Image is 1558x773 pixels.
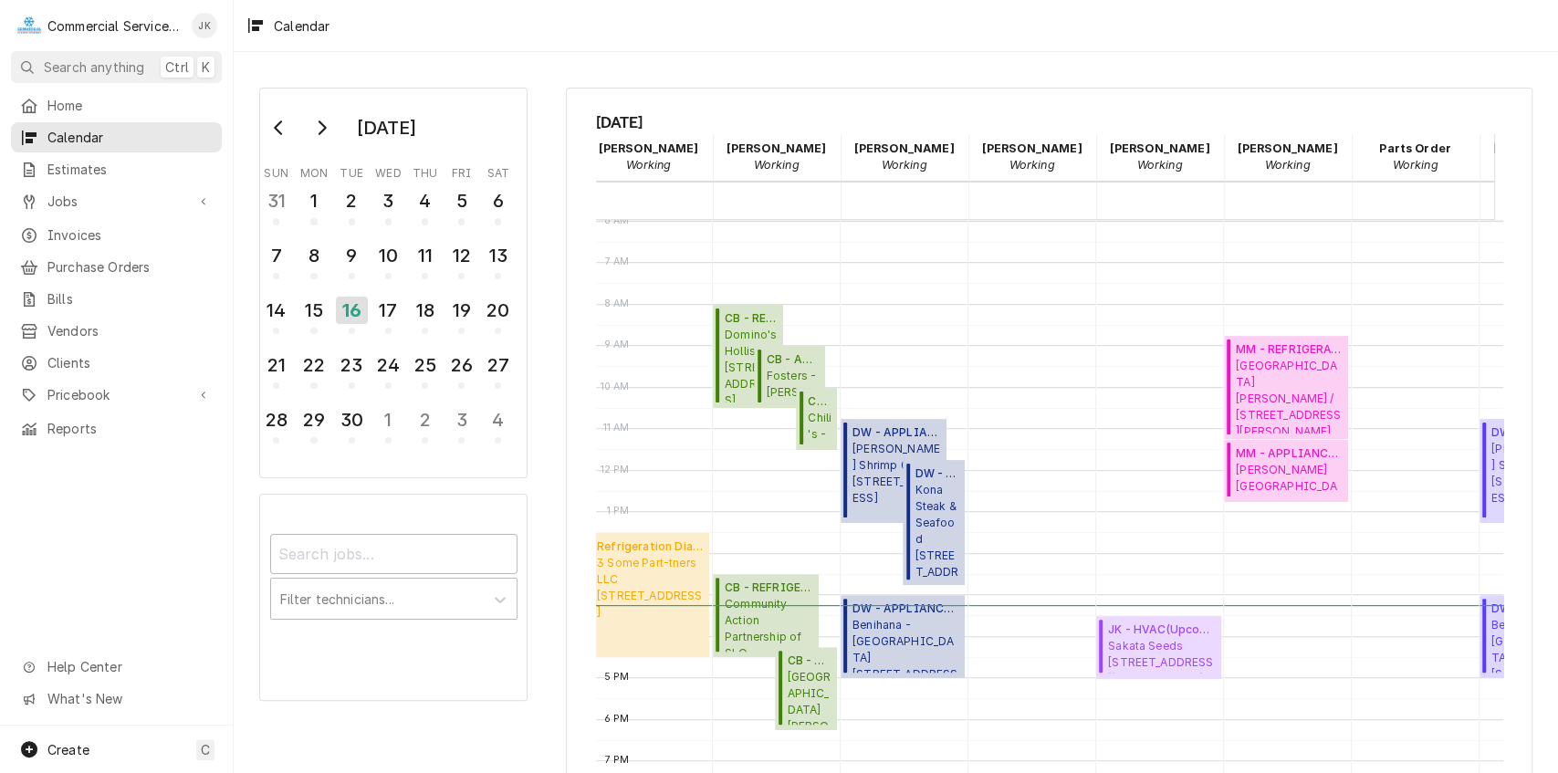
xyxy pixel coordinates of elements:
div: 27 [484,351,512,379]
div: Commercial Service Co. [47,16,182,36]
th: Sunday [258,160,295,182]
div: 15 [299,297,328,324]
div: Carson Bourdet - Working [713,134,841,180]
span: Invoices [47,225,213,245]
strong: [PERSON_NAME] [726,141,826,155]
div: DW - APPLIANCE(Finalized)[PERSON_NAME] Shrimp Co.[STREET_ADDRESS] [841,419,946,523]
span: Benihana - [GEOGRAPHIC_DATA] [STREET_ADDRESS] [852,617,959,673]
a: Go to Jobs [11,186,222,216]
div: CB - APPLIANCE(Finalized)Fosters - [PERSON_NAME][PERSON_NAME] / [STREET_ADDRESS][PERSON_NAME] [754,346,825,408]
em: Working [753,158,799,172]
span: DW - APPLIANCE ( Past Due ) [852,601,959,617]
div: [Service] DW - REFRIGERATION Kona Steak & Seafood 1200 Del Monte Center, Monterey, CA 93940 ID: J... [903,460,965,585]
span: Domino's Hollister [STREET_ADDRESS][PERSON_NAME] [725,327,778,403]
div: 1 [299,187,328,214]
div: DW - APPLIANCE(Past Due)Benihana - [GEOGRAPHIC_DATA][STREET_ADDRESS] [841,595,966,678]
div: [Service] MM - APPLIANCE Hazel Hawkins Hospital Mabie SNF / 911 Sunset Dr, Hollister, CA 95023 ID... [1224,440,1349,502]
th: Wednesday [370,160,406,182]
div: [Service] CB - REFRIGERATION - OT Santa Rita Union School District - FS SANTA RITA Central Kitche... [775,647,837,730]
span: Bills [47,289,213,308]
strong: [PERSON_NAME] [1237,141,1337,155]
div: 18 [411,297,439,324]
span: DW - REFRIGERATION ( Active ) [915,465,959,482]
div: 16 [336,297,368,324]
div: [Service] Refrigeration Diagnostic 3 Some Part-tners LLC 1100 S Main St, Salinas, CA 93901 ID: JO... [585,533,710,658]
a: Bills [11,284,222,314]
div: MM - REFRIGERATION(Finalized)[GEOGRAPHIC_DATA][PERSON_NAME] / [STREET_ADDRESS][PERSON_NAME] [1224,336,1349,440]
span: 9 AM [600,338,634,352]
div: CB - REFRIGERATION(Active)Community Action Partnership of SLO[STREET_ADDRESS] [713,574,819,657]
span: [PERSON_NAME][GEOGRAPHIC_DATA] [PERSON_NAME] SNF / [STREET_ADDRESS][PERSON_NAME] [1236,462,1343,496]
em: Working [1009,158,1054,172]
span: Purchase Orders [47,257,213,277]
span: Create [47,742,89,757]
div: 23 [338,351,366,379]
span: CB - REFRIGERATION ( Active ) [725,580,813,596]
div: Mark Mottau - Working [1224,134,1352,180]
span: 10 AM [596,380,634,394]
span: C [201,740,210,759]
div: 20 [484,297,512,324]
span: Home [47,96,213,115]
span: 5 PM [600,670,634,684]
a: Calendar [11,122,222,152]
span: Search anything [44,57,144,77]
div: Calendar Filters [259,494,528,700]
div: 6 [484,187,512,214]
div: 30 [338,406,366,434]
div: 24 [374,351,403,379]
a: Go to Help Center [11,652,222,682]
span: Calendar [47,128,213,147]
a: Home [11,90,222,120]
div: 2 [411,406,439,434]
div: Calendar Filters [270,517,518,639]
div: [Service] DW - APPLIANCE Benihana - Monterey 136 Olivier Street, Monterey, CA 93940 ID: JOB-9578 ... [841,595,966,678]
div: 3 [374,187,403,214]
div: 13 [484,242,512,269]
div: C [16,13,42,38]
strong: [PERSON_NAME] [1109,141,1209,155]
div: [Service] CB - REFRIGERATION Community Action Partnership of SLO 160 Main St, Soledad, CA 93960 I... [713,574,819,657]
div: 26 [447,351,476,379]
span: CB - REFRIGERATION ( Finalized ) [725,310,778,327]
div: John Key's Avatar [192,13,217,38]
div: 19 [447,297,476,324]
span: Community Action Partnership of SLO [STREET_ADDRESS] [725,596,813,652]
div: [Service] DW - APPLIANCE Bubba Gump Shrimp Co. 720 Cannery Row, Monterey, CA 93940 ID: JOB-9574 S... [841,419,946,523]
span: 3 Some Part-tners LLC [STREET_ADDRESS] [597,555,704,621]
span: 6 AM [600,214,634,228]
span: Ctrl [165,57,189,77]
div: CB - REFRIGERATION - OT(Upcoming)[GEOGRAPHIC_DATA][PERSON_NAME] - FSSANTA [PERSON_NAME] Central K... [775,647,837,730]
div: [Service] CB - REFRIGERATION Chili's - Morgan Hill 1039 Cochrane, Morgan Hill, CA 95037 ID: JOB-9... [796,388,838,450]
em: Working [881,158,926,172]
div: 4 [484,406,512,434]
span: [GEOGRAPHIC_DATA][PERSON_NAME] - FS SANTA [PERSON_NAME] Central Kitchen / [STREET_ADDRESS][PERSON... [787,669,831,725]
a: Go to Pricebook [11,380,222,410]
span: Refrigeration Diagnostic ( Past Due ) [597,538,704,555]
span: Chili's - [PERSON_NAME] [PERSON_NAME] [STREET_ADDRESS][PERSON_NAME] [808,410,831,444]
span: Vendors [47,321,213,340]
div: [Service] JK - HVAC Sakata Seeds 105 Boronda Rd., Salinas, CA 93907 ID: JOB-9582 Status: Upcoming... [1096,616,1221,678]
div: 5 [447,187,476,214]
th: Saturday [480,160,517,182]
div: David Waite - Working [841,134,968,180]
strong: [PERSON_NAME] [853,141,954,155]
span: 1 PM [602,504,634,518]
a: Reports [11,413,222,444]
a: Purchase Orders [11,252,222,282]
div: Refrigeration Diagnostic(Past Due)3 Some Part-tners LLC[STREET_ADDRESS] [585,533,710,658]
a: Go to What's New [11,684,222,714]
span: Reports [47,419,213,438]
div: 29 [299,406,328,434]
button: Go to previous month [261,113,298,142]
span: 6 PM [600,712,634,726]
div: 11 [411,242,439,269]
span: CB - REFRIGERATION - OT ( Upcoming ) [787,653,831,669]
div: Calendar Day Picker [259,88,528,478]
span: Sakata Seeds [STREET_ADDRESS][PERSON_NAME] [1108,638,1215,673]
em: Working [625,158,671,172]
strong: Parts Order [1379,141,1451,155]
span: DW - APPLIANCE ( Finalized ) [852,424,941,441]
div: 25 [411,351,439,379]
div: Brian Key - Working [585,134,713,180]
